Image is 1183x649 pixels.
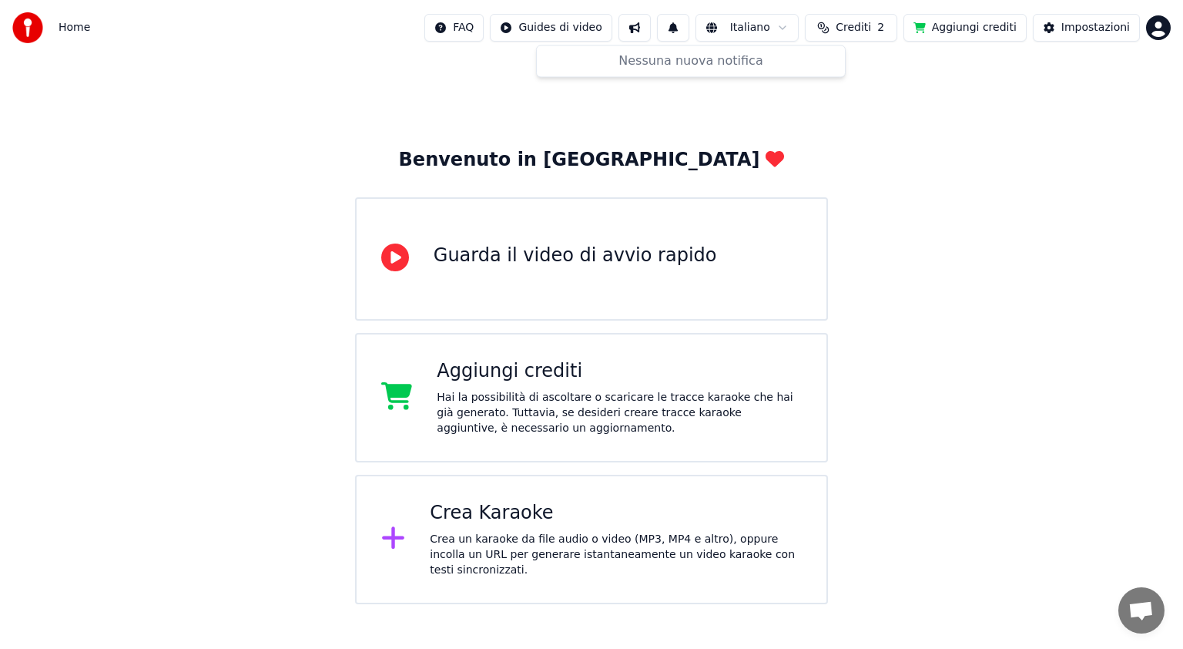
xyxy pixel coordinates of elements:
[12,12,43,43] img: youka
[437,359,802,384] div: Aggiungi crediti
[430,532,802,578] div: Crea un karaoke da file audio o video (MP3, MP4 e altro), oppure incolla un URL per generare ista...
[1033,14,1140,42] button: Impostazioni
[805,14,897,42] button: Crediti2
[59,20,90,35] span: Home
[490,14,612,42] button: Guides di video
[59,20,90,35] nav: breadcrumb
[437,390,802,436] div: Hai la possibilità di ascoltare o scaricare le tracce karaoke che hai già generato. Tuttavia, se ...
[1118,587,1165,634] div: Aprire la chat
[836,20,871,35] span: Crediti
[399,148,785,173] div: Benvenuto in [GEOGRAPHIC_DATA]
[430,501,802,526] div: Crea Karaoke
[1061,20,1130,35] div: Impostazioni
[877,20,884,35] span: 2
[903,14,1027,42] button: Aggiungi crediti
[543,52,839,70] div: Nessuna nuova notifica
[434,244,717,268] div: Guarda il video di avvio rapido
[424,14,484,42] button: FAQ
